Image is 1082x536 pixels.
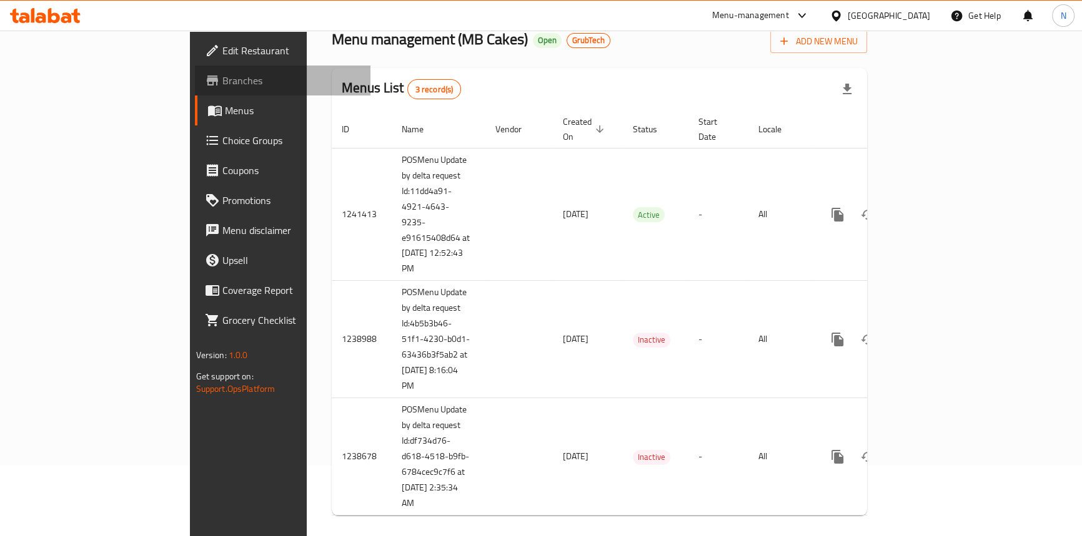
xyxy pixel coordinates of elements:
[392,148,485,281] td: POSMenu Update by delta request Id:11dd4a91-4921-4643-9235-e91615408d64 at [DATE] 12:52:43 PM
[563,206,588,222] span: [DATE]
[196,368,254,384] span: Get support on:
[195,155,370,185] a: Coupons
[342,79,461,99] h2: Menus List
[758,122,798,137] span: Locale
[848,9,930,22] div: [GEOGRAPHIC_DATA]
[195,275,370,305] a: Coverage Report
[813,110,953,149] th: Actions
[342,122,365,137] span: ID
[712,8,789,23] div: Menu-management
[633,450,670,464] span: Inactive
[222,283,360,298] span: Coverage Report
[563,114,608,144] span: Created On
[823,442,853,472] button: more
[633,122,673,137] span: Status
[408,84,461,95] span: 3 record(s)
[853,324,883,354] button: Change Status
[222,43,360,58] span: Edit Restaurant
[748,281,813,398] td: All
[195,185,370,215] a: Promotions
[563,448,588,464] span: [DATE]
[633,207,665,222] div: Active
[823,200,853,230] button: more
[196,347,227,363] span: Version:
[332,110,953,516] table: enhanced table
[195,305,370,335] a: Grocery Checklist
[332,25,528,53] span: Menu management ( MB Cakes )
[195,95,370,125] a: Menus
[832,74,862,104] div: Export file
[392,398,485,515] td: POSMenu Update by delta request Id:df734d76-d618-4518-b9fb-6784cec9c7f6 at [DATE] 2:35:34 AM
[780,34,857,49] span: Add New Menu
[688,148,748,281] td: -
[853,200,883,230] button: Change Status
[1060,9,1066,22] span: N
[823,324,853,354] button: more
[222,133,360,148] span: Choice Groups
[853,442,883,472] button: Change Status
[748,398,813,515] td: All
[633,333,670,348] div: Inactive
[222,73,360,88] span: Branches
[533,35,562,46] span: Open
[195,245,370,275] a: Upsell
[195,215,370,245] a: Menu disclaimer
[563,331,588,347] span: [DATE]
[688,398,748,515] td: -
[402,122,440,137] span: Name
[770,30,867,53] button: Add New Menu
[633,333,670,347] span: Inactive
[196,381,275,397] a: Support.OpsPlatform
[195,66,370,95] a: Branches
[222,313,360,328] span: Grocery Checklist
[225,103,360,118] span: Menus
[195,36,370,66] a: Edit Restaurant
[229,347,248,363] span: 1.0.0
[222,163,360,178] span: Coupons
[195,125,370,155] a: Choice Groups
[222,253,360,268] span: Upsell
[633,208,665,222] span: Active
[533,33,562,48] div: Open
[698,114,733,144] span: Start Date
[688,281,748,398] td: -
[748,148,813,281] td: All
[222,223,360,238] span: Menu disclaimer
[222,193,360,208] span: Promotions
[567,35,610,46] span: GrubTech
[495,122,538,137] span: Vendor
[392,281,485,398] td: POSMenu Update by delta request Id:4b5b3b46-51f1-4230-b0d1-63436b3f5ab2 at [DATE] 8:16:04 PM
